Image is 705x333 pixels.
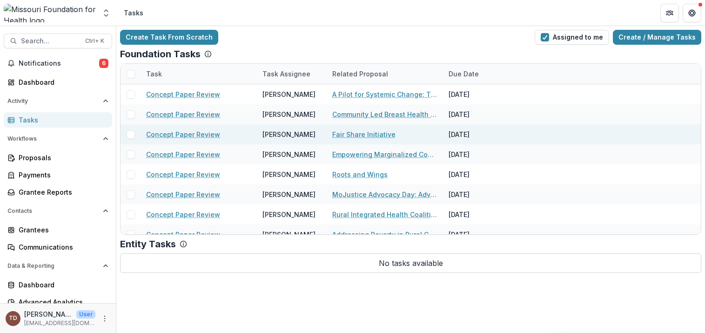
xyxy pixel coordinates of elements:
[146,109,220,119] a: Concept Paper Review
[76,310,95,319] p: User
[4,222,112,238] a: Grantees
[146,210,220,219] a: Concept Paper Review
[257,69,316,79] div: Task Assignee
[19,60,99,68] span: Notifications
[443,224,513,245] div: [DATE]
[141,64,257,84] div: Task
[327,64,443,84] div: Related Proposal
[443,164,513,184] div: [DATE]
[4,56,112,71] button: Notifications6
[21,37,80,45] span: Search...
[262,190,316,199] div: [PERSON_NAME]
[443,124,513,144] div: [DATE]
[124,8,143,18] div: Tasks
[4,34,112,48] button: Search...
[262,210,316,219] div: [PERSON_NAME]
[120,238,176,250] p: Entity Tasks
[100,4,113,22] button: Open entity switcher
[4,150,112,165] a: Proposals
[257,64,327,84] div: Task Assignee
[262,170,316,179] div: [PERSON_NAME]
[146,150,220,159] a: Concept Paper Review
[262,230,316,239] div: [PERSON_NAME]
[99,59,108,68] span: 6
[7,136,99,142] span: Workflows
[7,98,99,104] span: Activity
[146,89,220,99] a: Concept Paper Review
[443,64,513,84] div: Due Date
[332,230,437,239] a: Addressing Poverty in Rural Communities: One Stop Centers
[120,30,218,45] a: Create Task From Scratch
[19,187,105,197] div: Grantee Reports
[146,170,220,179] a: Concept Paper Review
[120,6,147,20] nav: breadcrumb
[4,204,112,218] button: Open Contacts
[19,153,105,163] div: Proposals
[146,129,220,139] a: Concept Paper Review
[19,242,105,252] div: Communications
[146,190,220,199] a: Concept Paper Review
[332,210,437,219] a: Rural Integrated Health Coalition: Advancing Health Equity in [GEOGRAPHIC_DATA][US_STATE]
[4,4,96,22] img: Missouri Foundation for Health logo
[120,253,701,273] p: No tasks available
[19,225,105,235] div: Grantees
[19,297,105,307] div: Advanced Analytics
[9,315,17,321] div: Ty Dowdy
[4,167,112,183] a: Payments
[443,204,513,224] div: [DATE]
[4,94,112,109] button: Open Activity
[262,150,316,159] div: [PERSON_NAME]
[4,294,112,310] a: Advanced Analytics
[332,170,388,179] a: Roots and Wings
[99,313,110,324] button: More
[7,263,99,269] span: Data & Reporting
[443,69,484,79] div: Due Date
[4,184,112,200] a: Grantee Reports
[4,112,112,128] a: Tasks
[262,129,316,139] div: [PERSON_NAME]
[443,104,513,124] div: [DATE]
[24,319,95,327] p: [EMAIL_ADDRESS][DOMAIN_NAME]
[4,75,112,90] a: Dashboard
[7,208,99,214] span: Contacts
[332,109,437,119] a: Community Led Breast Health Regional Hubs for Sustained System Change
[19,115,105,125] div: Tasks
[262,89,316,99] div: [PERSON_NAME]
[146,230,220,239] a: Concept Paper Review
[19,77,105,87] div: Dashboard
[535,30,609,45] button: Assigned to me
[24,309,73,319] p: [PERSON_NAME]
[332,150,437,159] a: Empowering Marginalized Community Members & Creating Community Solutions
[443,184,513,204] div: [DATE]
[443,84,513,104] div: [DATE]
[19,170,105,180] div: Payments
[4,277,112,292] a: Dashboard
[327,69,394,79] div: Related Proposal
[613,30,701,45] a: Create / Manage Tasks
[4,239,112,255] a: Communications
[660,4,679,22] button: Partners
[141,69,168,79] div: Task
[683,4,701,22] button: Get Help
[83,36,106,46] div: Ctrl + K
[262,109,316,119] div: [PERSON_NAME]
[4,131,112,146] button: Open Workflows
[4,258,112,273] button: Open Data & Reporting
[332,89,437,99] a: A Pilot for Systemic Change: The Southeast [US_STATE] Poverty Task Force
[19,280,105,290] div: Dashboard
[332,190,437,199] a: MoJustice Advocacy Day: Advancing Health and Justice Equity in [US_STATE] for Formerly and Curren...
[332,129,396,139] a: Fair Share Initiative
[443,144,513,164] div: [DATE]
[120,48,201,60] p: Foundation Tasks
